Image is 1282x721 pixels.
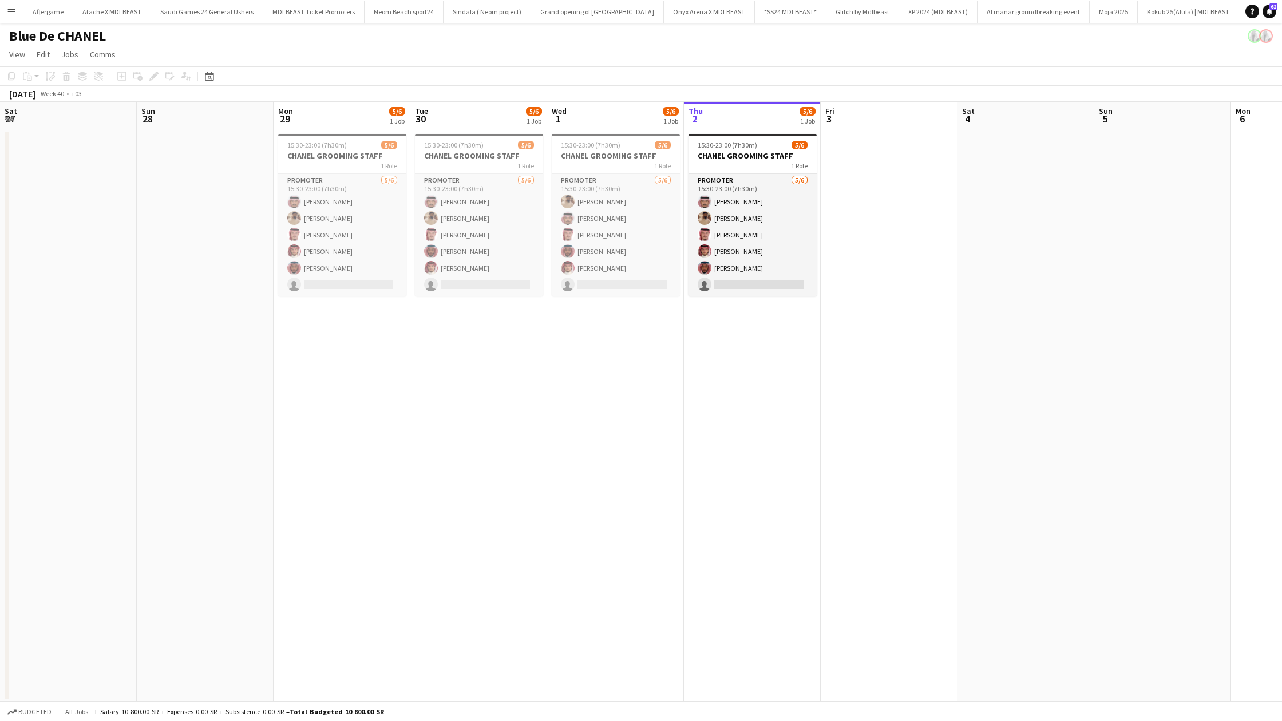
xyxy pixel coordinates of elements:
[689,150,817,161] h3: CHANEL GROOMING STAFF
[263,1,365,23] button: MDLBEAST Ticket Promoters
[689,106,703,116] span: Thu
[518,141,534,149] span: 5/6
[38,89,66,98] span: Week 40
[287,141,347,149] span: 15:30-23:00 (7h30m)
[1090,1,1138,23] button: Moja 2025
[552,106,567,116] span: Wed
[9,27,106,45] h1: Blue De CHANEL
[517,161,534,170] span: 1 Role
[90,49,116,60] span: Comms
[415,134,543,296] app-job-card: 15:30-23:00 (7h30m)5/6CHANEL GROOMING STAFF1 RolePROMOTER5/615:30-23:00 (7h30m)[PERSON_NAME][PERS...
[663,107,679,116] span: 5/6
[3,112,17,125] span: 27
[151,1,263,23] button: Saudi Games 24 General Ushers
[689,134,817,296] app-job-card: 15:30-23:00 (7h30m)5/6CHANEL GROOMING STAFF1 RolePROMOTER5/615:30-23:00 (7h30m)[PERSON_NAME][PERS...
[978,1,1090,23] button: Al manar groundbreaking event
[381,141,397,149] span: 5/6
[552,150,680,161] h3: CHANEL GROOMING STAFF
[424,141,484,149] span: 15:30-23:00 (7h30m)
[389,107,405,116] span: 5/6
[444,1,531,23] button: Sindala ( Neom project)
[415,150,543,161] h3: CHANEL GROOMING STAFF
[800,107,816,116] span: 5/6
[73,1,151,23] button: Atache X MDLBEAST
[1259,29,1273,43] app-user-avatar: Ali Shamsan
[276,112,293,125] span: 29
[791,161,808,170] span: 1 Role
[561,141,620,149] span: 15:30-23:00 (7h30m)
[960,112,975,125] span: 4
[6,706,53,718] button: Budgeted
[550,112,567,125] span: 1
[278,174,406,296] app-card-role: PROMOTER5/615:30-23:00 (7h30m)[PERSON_NAME][PERSON_NAME][PERSON_NAME][PERSON_NAME][PERSON_NAME]
[531,1,664,23] button: Grand opening of [GEOGRAPHIC_DATA]
[9,49,25,60] span: View
[655,141,671,149] span: 5/6
[390,117,405,125] div: 1 Job
[526,107,542,116] span: 5/6
[552,134,680,296] app-job-card: 15:30-23:00 (7h30m)5/6CHANEL GROOMING STAFF1 RolePROMOTER5/615:30-23:00 (7h30m)[PERSON_NAME][PERS...
[663,117,678,125] div: 1 Job
[61,49,78,60] span: Jobs
[32,47,54,62] a: Edit
[415,174,543,296] app-card-role: PROMOTER5/615:30-23:00 (7h30m)[PERSON_NAME][PERSON_NAME][PERSON_NAME][PERSON_NAME][PERSON_NAME]
[755,1,826,23] button: *SS24 MDLBEAST*
[140,112,155,125] span: 28
[63,707,90,716] span: All jobs
[698,141,757,149] span: 15:30-23:00 (7h30m)
[278,106,293,116] span: Mon
[792,141,808,149] span: 5/6
[527,117,541,125] div: 1 Job
[415,106,428,116] span: Tue
[100,707,384,716] div: Salary 10 800.00 SR + Expenses 0.00 SR + Subsistence 0.00 SR =
[57,47,83,62] a: Jobs
[552,174,680,296] app-card-role: PROMOTER5/615:30-23:00 (7h30m)[PERSON_NAME][PERSON_NAME][PERSON_NAME][PERSON_NAME][PERSON_NAME]
[381,161,397,170] span: 1 Role
[9,88,35,100] div: [DATE]
[5,47,30,62] a: View
[413,112,428,125] span: 30
[1099,106,1113,116] span: Sun
[899,1,978,23] button: XP 2024 (MDLBEAST)
[1097,112,1113,125] span: 5
[825,106,834,116] span: Fri
[278,134,406,296] app-job-card: 15:30-23:00 (7h30m)5/6CHANEL GROOMING STAFF1 RolePROMOTER5/615:30-23:00 (7h30m)[PERSON_NAME][PERS...
[365,1,444,23] button: Neom Beach sport24
[687,112,703,125] span: 2
[1236,106,1251,116] span: Mon
[141,106,155,116] span: Sun
[1263,5,1276,18] a: 62
[654,161,671,170] span: 1 Role
[824,112,834,125] span: 3
[1138,1,1239,23] button: Kokub 25(Alula) | MDLBEAST
[85,47,120,62] a: Comms
[278,150,406,161] h3: CHANEL GROOMING STAFF
[5,106,17,116] span: Sat
[1234,112,1251,125] span: 6
[962,106,975,116] span: Sat
[1269,3,1277,10] span: 62
[826,1,899,23] button: Glitch by Mdlbeast
[689,174,817,296] app-card-role: PROMOTER5/615:30-23:00 (7h30m)[PERSON_NAME][PERSON_NAME][PERSON_NAME][PERSON_NAME][PERSON_NAME]
[1248,29,1261,43] app-user-avatar: Ali Shamsan
[18,708,52,716] span: Budgeted
[37,49,50,60] span: Edit
[664,1,755,23] button: Onyx Arena X MDLBEAST
[71,89,82,98] div: +03
[23,1,73,23] button: Aftergame
[290,707,384,716] span: Total Budgeted 10 800.00 SR
[800,117,815,125] div: 1 Job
